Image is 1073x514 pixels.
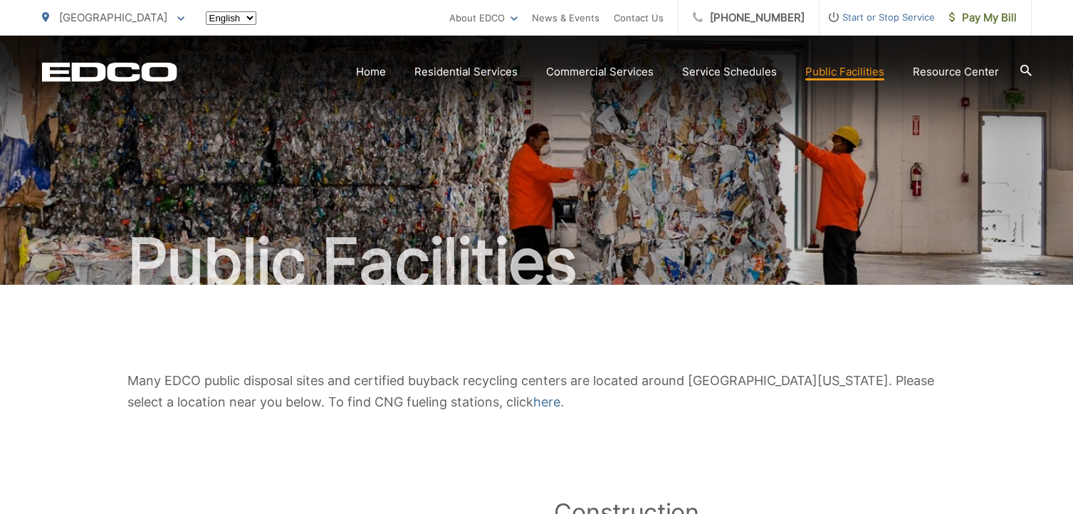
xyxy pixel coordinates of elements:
a: Home [356,63,386,80]
a: Residential Services [414,63,518,80]
a: Commercial Services [546,63,654,80]
a: here [533,392,560,413]
a: Service Schedules [682,63,777,80]
span: Pay My Bill [949,9,1017,26]
a: News & Events [532,9,600,26]
h1: Public Facilities [42,226,1032,298]
a: About EDCO [449,9,518,26]
a: Public Facilities [805,63,884,80]
select: Select a language [206,11,256,25]
span: [GEOGRAPHIC_DATA] [59,11,167,24]
a: EDCD logo. Return to the homepage. [42,62,177,82]
a: Resource Center [913,63,999,80]
a: Contact Us [614,9,664,26]
span: Many EDCO public disposal sites and certified buyback recycling centers are located around [GEOGR... [127,373,934,409]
